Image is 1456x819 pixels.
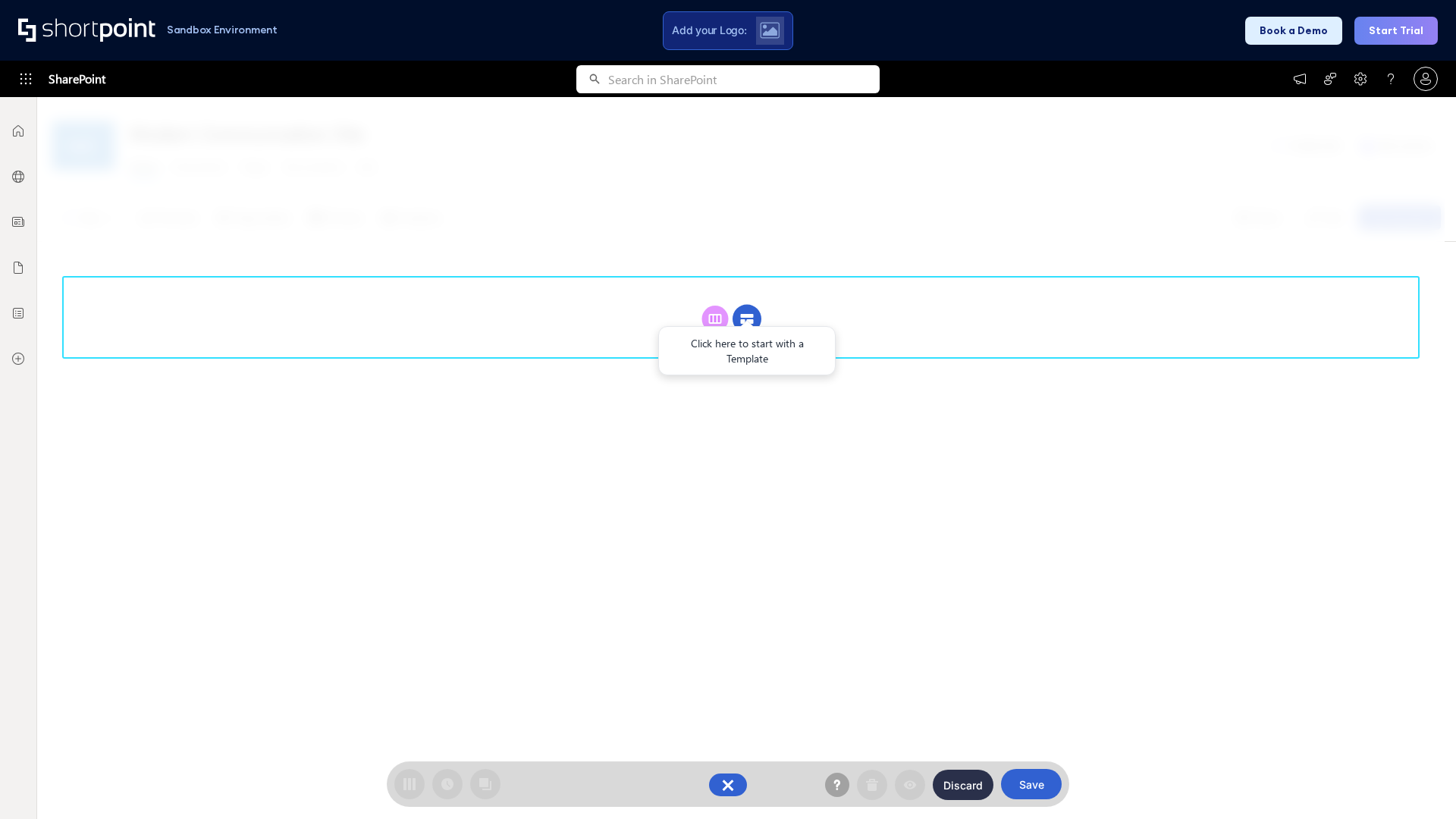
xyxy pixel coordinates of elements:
[167,26,278,34] h1: Sandbox Environment
[608,65,880,93] input: Search in SharePoint
[1380,746,1456,819] iframe: Chat Widget
[933,770,993,800] button: Discard
[672,24,746,37] span: Add your Logo:
[1354,17,1438,45] button: Start Trial
[49,61,105,97] span: SharePoint
[1245,17,1342,45] button: Book a Demo
[1001,769,1062,799] button: Save
[760,22,780,39] img: Upload logo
